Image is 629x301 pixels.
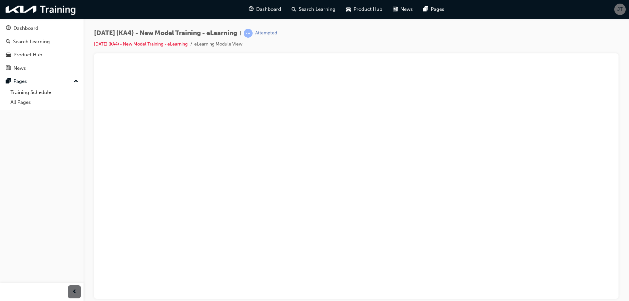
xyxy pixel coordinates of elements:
button: DashboardSearch LearningProduct HubNews [3,21,81,75]
span: news-icon [6,66,11,71]
span: guage-icon [249,5,254,13]
span: car-icon [6,52,11,58]
a: News [3,62,81,74]
span: Product Hub [353,6,382,13]
span: search-icon [6,39,10,45]
a: news-iconNews [388,3,418,16]
div: Product Hub [13,51,42,59]
span: learningRecordVerb_ATTEMPT-icon [244,29,253,38]
a: guage-iconDashboard [243,3,286,16]
div: Attempted [255,30,277,36]
a: Training Schedule [8,87,81,98]
a: pages-iconPages [418,3,449,16]
a: Product Hub [3,49,81,61]
div: Search Learning [13,38,50,46]
span: search-icon [292,5,296,13]
span: car-icon [346,5,351,13]
button: JT [614,4,626,15]
a: search-iconSearch Learning [286,3,341,16]
span: Pages [431,6,444,13]
span: JT [617,6,623,13]
span: Dashboard [256,6,281,13]
div: Dashboard [13,25,38,32]
button: Pages [3,75,81,87]
span: News [400,6,413,13]
img: kia-training [3,3,79,16]
span: [DATE] (KA4) - New Model Training - eLearning [94,29,237,37]
span: up-icon [74,77,78,86]
a: All Pages [8,97,81,107]
span: Search Learning [299,6,335,13]
span: prev-icon [72,288,77,296]
span: | [240,29,241,37]
div: News [13,65,26,72]
a: car-iconProduct Hub [341,3,388,16]
span: news-icon [393,5,398,13]
a: Dashboard [3,22,81,34]
span: pages-icon [423,5,428,13]
span: pages-icon [6,79,11,85]
a: [DATE] (KA4) - New Model Training - eLearning [94,41,188,47]
div: Pages [13,78,27,85]
span: guage-icon [6,26,11,31]
li: eLearning Module View [194,41,242,48]
a: Search Learning [3,36,81,48]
